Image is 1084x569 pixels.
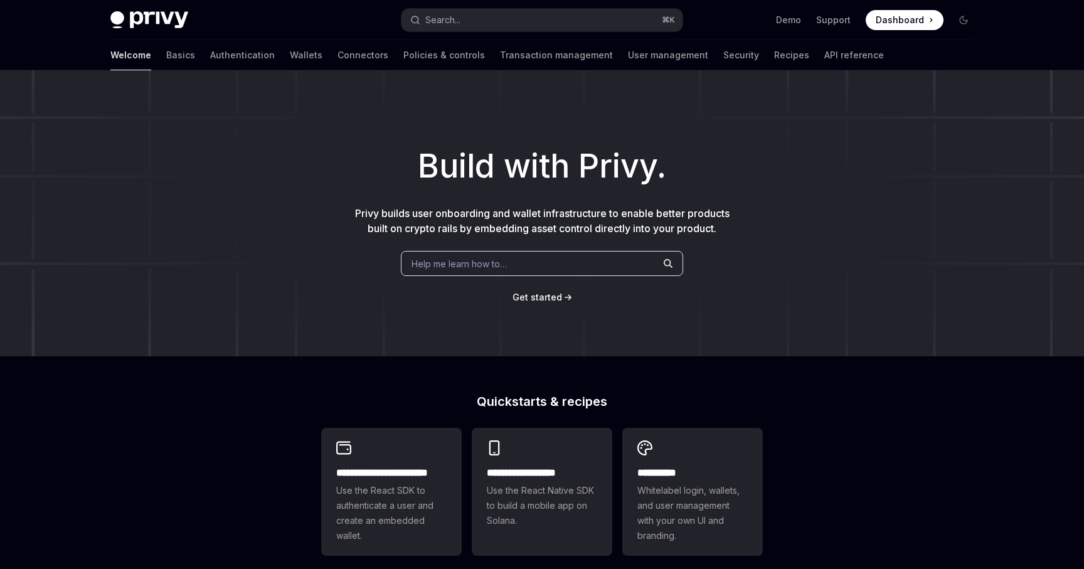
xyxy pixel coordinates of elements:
[336,483,447,543] span: Use the React SDK to authenticate a user and create an embedded wallet.
[816,14,851,26] a: Support
[723,40,759,70] a: Security
[403,40,485,70] a: Policies & controls
[337,40,388,70] a: Connectors
[210,40,275,70] a: Authentication
[866,10,943,30] a: Dashboard
[824,40,884,70] a: API reference
[110,40,151,70] a: Welcome
[513,291,562,304] a: Get started
[513,292,562,302] span: Get started
[401,9,683,31] button: Search...⌘K
[954,10,974,30] button: Toggle dark mode
[487,483,597,528] span: Use the React Native SDK to build a mobile app on Solana.
[412,257,507,270] span: Help me learn how to…
[776,14,801,26] a: Demo
[290,40,322,70] a: Wallets
[321,395,763,408] h2: Quickstarts & recipes
[425,13,460,28] div: Search...
[472,428,612,556] a: **** **** **** ***Use the React Native SDK to build a mobile app on Solana.
[622,428,763,556] a: **** *****Whitelabel login, wallets, and user management with your own UI and branding.
[20,142,1064,191] h1: Build with Privy.
[662,15,675,25] span: ⌘ K
[355,207,730,235] span: Privy builds user onboarding and wallet infrastructure to enable better products built on crypto ...
[637,483,748,543] span: Whitelabel login, wallets, and user management with your own UI and branding.
[774,40,809,70] a: Recipes
[628,40,708,70] a: User management
[876,14,924,26] span: Dashboard
[166,40,195,70] a: Basics
[110,11,188,29] img: dark logo
[500,40,613,70] a: Transaction management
